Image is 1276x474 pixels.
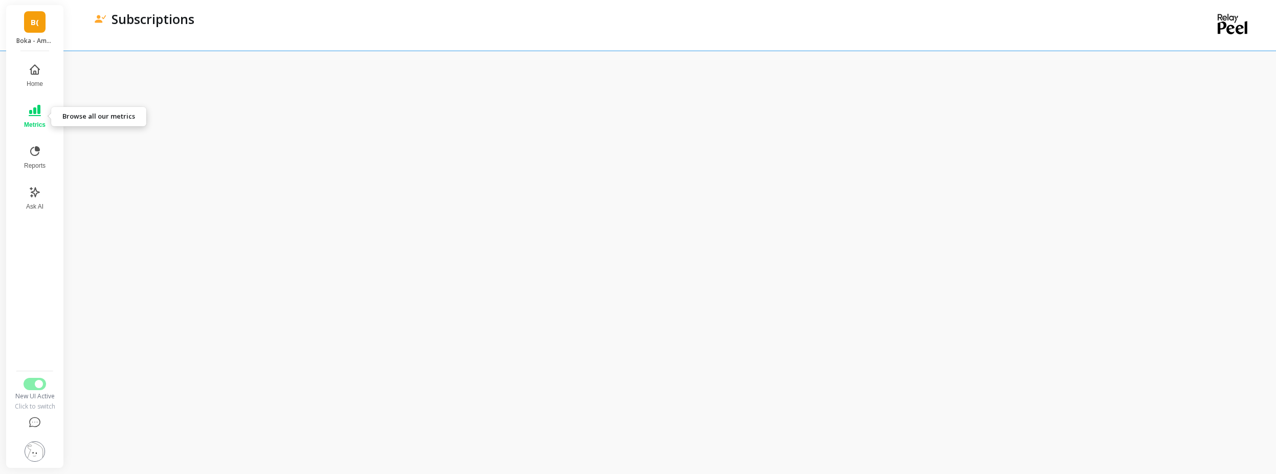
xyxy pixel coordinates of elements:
button: Reports [18,139,52,176]
button: Help [14,411,56,435]
div: New UI Active [14,392,56,400]
button: Ask AI [18,180,52,217]
span: Home [27,80,43,88]
span: Reports [24,162,46,170]
button: Switch to Legacy UI [24,378,46,390]
img: profile picture [25,441,45,462]
button: Metrics [18,98,52,135]
button: Settings [14,435,56,468]
div: Click to switch [14,402,56,411]
img: header icon [94,15,106,24]
iframe: Omni Embed [86,71,1256,454]
span: Metrics [24,121,46,129]
p: Subscriptions [112,10,194,28]
button: Home [18,57,52,94]
p: Boka - Amazon (Essor) [16,37,54,45]
span: Ask AI [26,202,43,211]
span: B( [31,16,39,28]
